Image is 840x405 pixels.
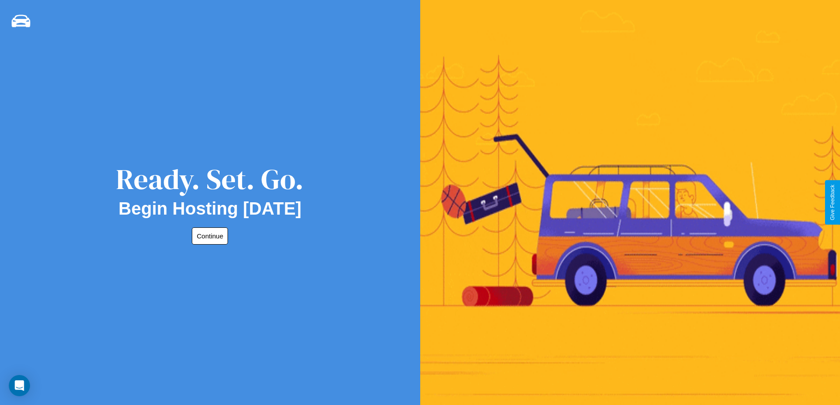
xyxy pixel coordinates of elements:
div: Open Intercom Messenger [9,375,30,396]
div: Give Feedback [829,185,836,220]
div: Ready. Set. Go. [116,160,304,199]
h2: Begin Hosting [DATE] [119,199,302,219]
button: Continue [192,227,228,245]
